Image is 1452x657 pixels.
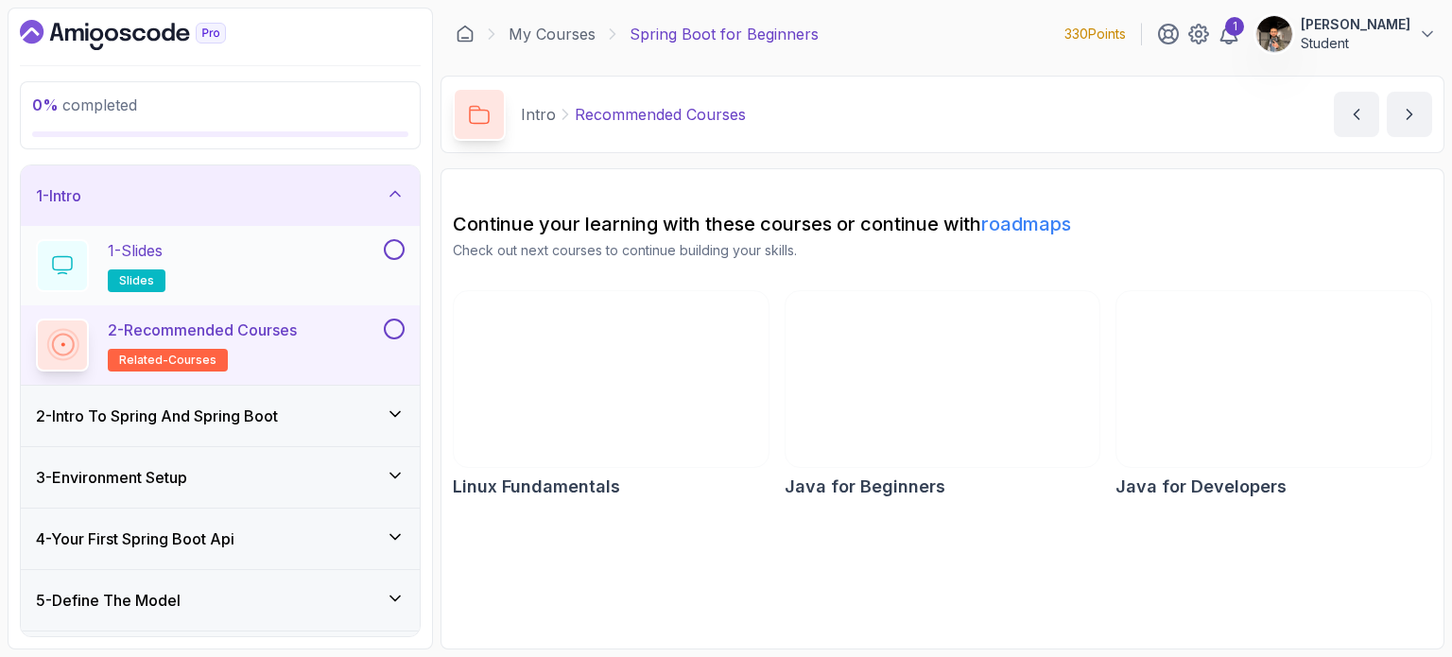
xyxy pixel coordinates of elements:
[36,405,278,427] h3: 2 - Intro To Spring And Spring Boot
[454,291,769,467] img: Linux Fundamentals card
[1334,92,1379,137] button: previous content
[1301,34,1410,53] p: Student
[521,103,556,126] p: Intro
[36,466,187,489] h3: 3 - Environment Setup
[20,20,269,50] a: Dashboard
[1116,291,1431,467] img: Java for Developers card
[785,474,945,500] h2: Java for Beginners
[981,213,1071,235] a: roadmaps
[786,291,1100,467] img: Java for Beginners card
[21,570,420,631] button: 5-Define The Model
[575,103,746,126] p: Recommended Courses
[630,23,819,45] p: Spring Boot for Beginners
[36,239,405,292] button: 1-Slidesslides
[36,527,234,550] h3: 4 - Your First Spring Boot Api
[453,290,769,500] a: Linux Fundamentals cardLinux Fundamentals
[1218,23,1240,45] a: 1
[1064,25,1126,43] p: 330 Points
[785,290,1101,500] a: Java for Beginners cardJava for Beginners
[453,211,1432,237] h2: Continue your learning with these courses or continue with
[119,353,216,368] span: related-courses
[119,273,154,288] span: slides
[509,23,596,45] a: My Courses
[32,95,59,114] span: 0 %
[1255,15,1437,53] button: user profile image[PERSON_NAME]Student
[21,386,420,446] button: 2-Intro To Spring And Spring Boot
[453,474,620,500] h2: Linux Fundamentals
[21,165,420,226] button: 1-Intro
[1387,92,1432,137] button: next content
[32,95,137,114] span: completed
[36,319,405,372] button: 2-Recommended Coursesrelated-courses
[36,589,181,612] h3: 5 - Define The Model
[1115,290,1432,500] a: Java for Developers cardJava for Developers
[1256,16,1292,52] img: user profile image
[1225,17,1244,36] div: 1
[1301,15,1410,34] p: [PERSON_NAME]
[21,509,420,569] button: 4-Your First Spring Boot Api
[108,319,297,341] p: 2 - Recommended Courses
[456,25,475,43] a: Dashboard
[108,239,163,262] p: 1 - Slides
[1115,474,1287,500] h2: Java for Developers
[453,241,1432,260] p: Check out next courses to continue building your skills.
[21,447,420,508] button: 3-Environment Setup
[36,184,81,207] h3: 1 - Intro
